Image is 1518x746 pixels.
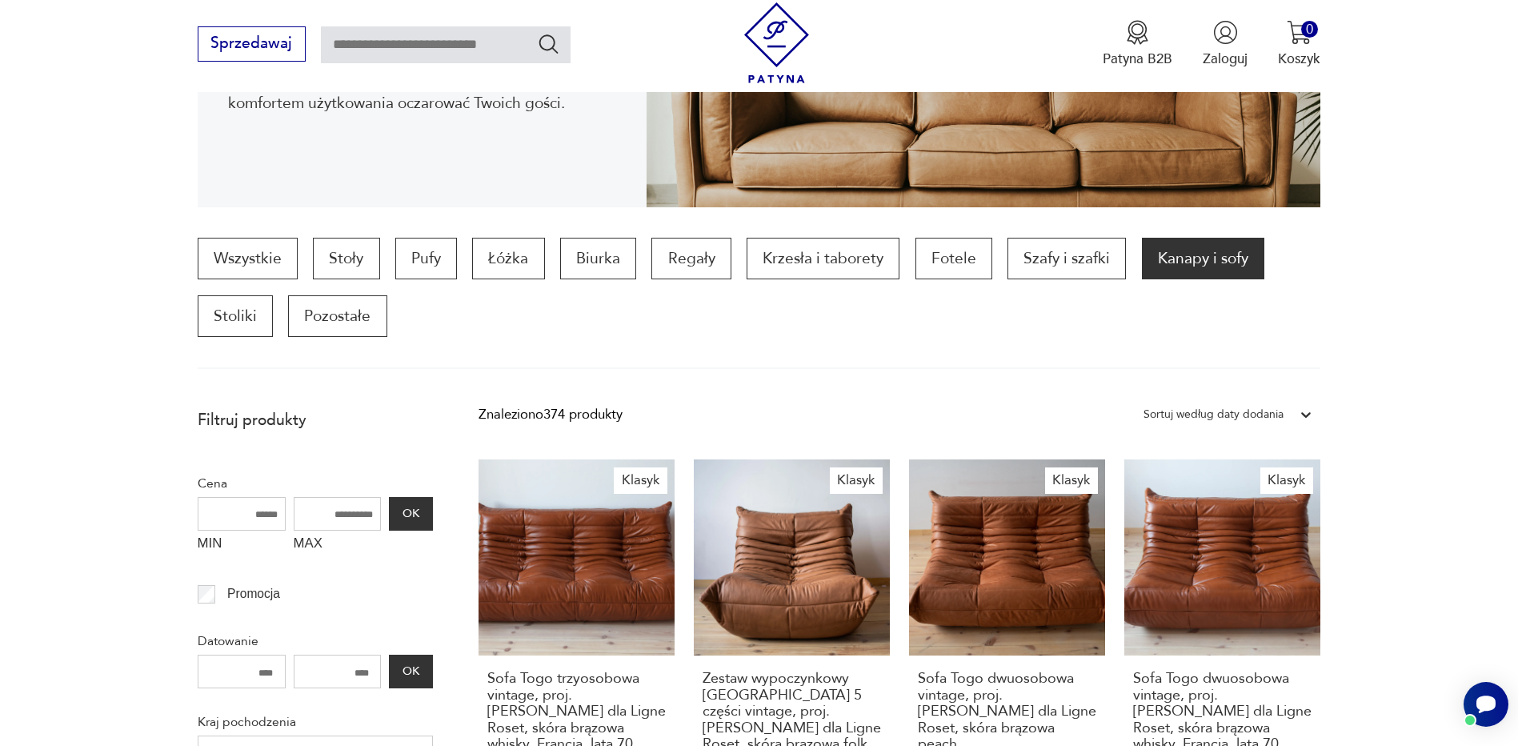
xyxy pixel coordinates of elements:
button: Sprzedawaj [198,26,306,62]
a: Stoliki [198,295,273,337]
a: Regały [651,238,731,279]
a: Pufy [395,238,457,279]
p: Datowanie [198,631,433,652]
a: Łóżka [472,238,544,279]
div: 0 [1301,21,1318,38]
button: Patyna B2B [1103,20,1172,68]
img: Ikona koszyka [1287,20,1312,45]
button: OK [389,497,432,531]
p: Zaloguj [1203,50,1248,68]
a: Szafy i szafki [1007,238,1126,279]
p: Promocja [227,584,280,604]
a: Stoły [313,238,379,279]
label: MAX [294,531,382,561]
p: Koszyk [1278,50,1320,68]
a: Pozostałe [288,295,387,337]
a: Fotele [915,238,992,279]
iframe: Smartsupp widget button [1464,682,1508,727]
div: Znaleziono 374 produkty [479,404,623,425]
p: Cena [198,473,433,494]
button: Szukaj [537,32,560,55]
p: Patyna B2B [1103,50,1172,68]
a: Kanapy i sofy [1142,238,1264,279]
a: Wszystkie [198,238,298,279]
label: MIN [198,531,286,561]
p: Kraj pochodzenia [198,712,433,732]
a: Ikona medaluPatyna B2B [1103,20,1172,68]
button: Zaloguj [1203,20,1248,68]
div: Sortuj według daty dodania [1144,404,1284,425]
img: Ikona medalu [1125,20,1150,45]
a: Sprzedawaj [198,38,306,51]
button: 0Koszyk [1278,20,1320,68]
img: Ikonka użytkownika [1213,20,1238,45]
a: Biurka [560,238,636,279]
p: Filtruj produkty [198,410,433,431]
a: Krzesła i taborety [747,238,899,279]
button: OK [389,655,432,688]
img: Patyna - sklep z meblami i dekoracjami vintage [736,2,817,83]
